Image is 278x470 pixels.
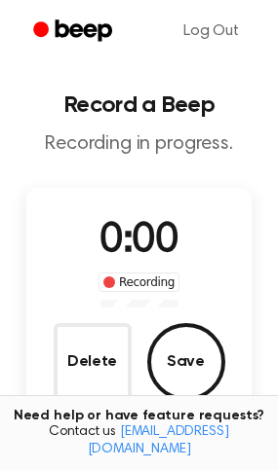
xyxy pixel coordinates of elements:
a: [EMAIL_ADDRESS][DOMAIN_NAME] [88,425,229,456]
p: Recording in progress. [16,132,262,157]
button: Delete Audio Record [54,323,132,401]
a: Beep [20,13,130,51]
span: Contact us [12,424,266,458]
a: Log Out [164,8,258,54]
div: Recording [99,272,179,292]
button: Save Audio Record [147,323,225,401]
span: 0:00 [99,221,178,262]
h1: Record a Beep [16,93,262,117]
